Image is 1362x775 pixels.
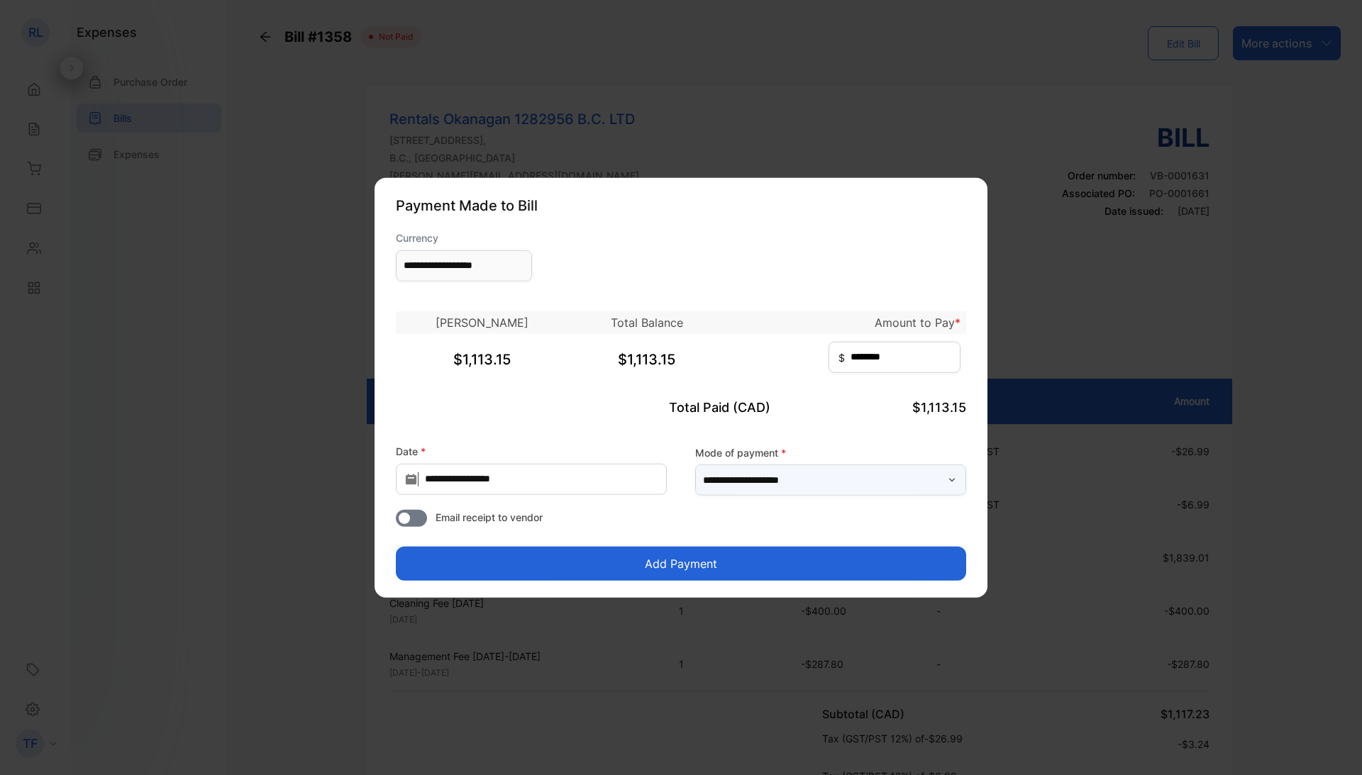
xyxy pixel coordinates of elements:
label: Date [396,443,667,458]
label: Currency [396,230,532,245]
span: Email receipt to vendor [436,510,543,525]
p: Amount to Pay [726,313,960,330]
span: $1,113.15 [618,350,675,367]
span: $1,113.15 [453,350,511,367]
label: Mode of payment [695,445,966,459]
p: [PERSON_NAME] [397,313,567,330]
span: $1,113.15 [912,399,966,414]
button: Open LiveChat chat widget [11,6,54,48]
span: $ [838,350,845,365]
p: Payment Made to Bill [396,194,966,216]
button: Add Payment [396,547,966,581]
p: Total Paid (CAD) [586,397,776,416]
p: Total Balance [579,313,714,330]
